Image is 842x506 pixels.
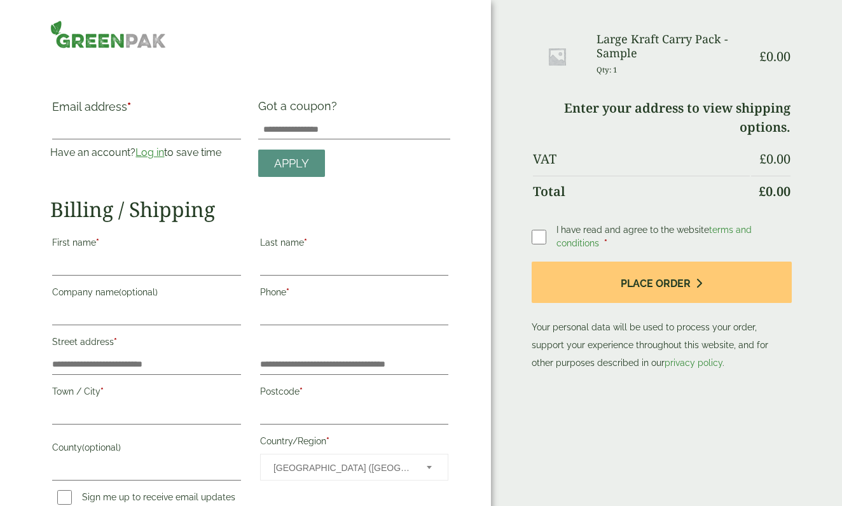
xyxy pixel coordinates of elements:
span: United Kingdom (UK) [273,454,410,481]
abbr: required [326,436,329,446]
label: Last name [260,234,448,255]
span: £ [759,183,766,200]
a: Log in [135,146,164,158]
abbr: required [604,238,607,248]
label: Email address [52,101,240,119]
abbr: required [300,386,303,397]
th: VAT [533,144,749,174]
span: £ [759,48,766,65]
h3: Large Kraft Carry Pack - Sample [597,32,749,60]
label: Country/Region [260,432,448,454]
img: Placeholder [533,32,581,81]
span: (optional) [119,287,158,297]
label: County [52,439,240,460]
abbr: required [100,386,104,397]
p: Your personal data will be used to process your order, support your experience throughout this we... [532,262,791,372]
td: Enter your address to view shipping options. [533,93,790,143]
abbr: required [96,237,99,248]
span: Country/Region [260,454,448,481]
label: First name [52,234,240,255]
label: Postcode [260,383,448,404]
bdi: 0.00 [759,183,790,200]
label: Got a coupon? [258,99,342,119]
abbr: required [286,287,289,297]
a: privacy policy [665,358,722,368]
a: Apply [258,150,325,177]
input: Sign me up to receive email updates and news(optional) [57,490,72,505]
span: Apply [274,157,309,171]
bdi: 0.00 [759,48,790,65]
label: Phone [260,283,448,305]
label: Company name [52,283,240,305]
label: Street address [52,333,240,355]
h2: Billing / Shipping [50,197,450,221]
small: Qty: 1 [597,65,618,74]
span: £ [759,150,766,167]
abbr: required [127,100,131,113]
img: GreenPak Supplies [50,20,165,48]
span: (optional) [82,442,121,453]
abbr: required [114,337,117,347]
p: Have an account? to save time [50,145,242,160]
label: Town / City [52,383,240,404]
span: I have read and agree to the website [556,225,752,248]
button: Place order [532,262,791,303]
abbr: required [304,237,307,248]
bdi: 0.00 [759,150,790,167]
th: Total [533,176,749,207]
